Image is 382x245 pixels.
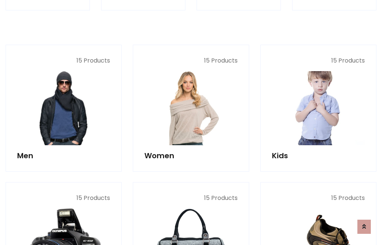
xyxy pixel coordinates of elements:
[17,194,110,203] p: 15 Products
[144,151,237,160] h5: Women
[272,56,365,65] p: 15 Products
[272,151,365,160] h5: Kids
[17,151,110,160] h5: Men
[272,194,365,203] p: 15 Products
[17,56,110,65] p: 15 Products
[144,56,237,65] p: 15 Products
[144,194,237,203] p: 15 Products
